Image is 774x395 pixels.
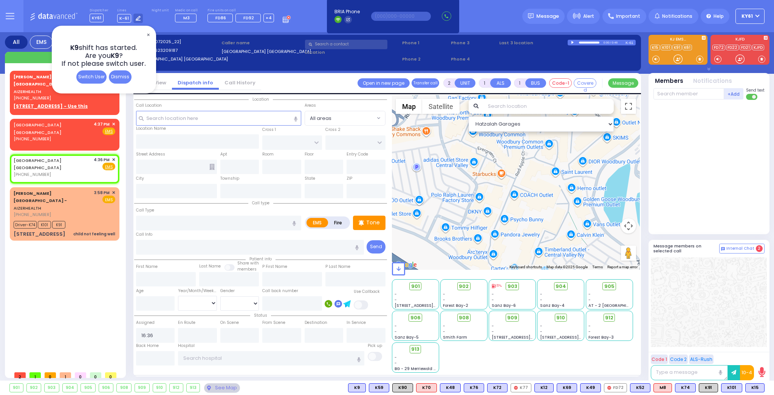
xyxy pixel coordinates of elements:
[90,372,101,378] span: 0
[347,176,352,182] label: ZIP
[653,244,719,253] h5: Message members on selected call
[740,45,751,50] a: FD21
[492,334,563,340] span: [STREET_ADDRESS][PERSON_NAME]
[621,246,636,261] button: Drag Pegman onto the map to open Street View
[262,320,285,326] label: From Scene
[237,260,259,266] small: Share with
[507,314,517,322] span: 909
[464,383,484,392] div: BLS
[712,45,725,50] a: FD72
[746,93,758,101] label: Turn off text
[14,136,51,142] span: [PHONE_NUMBER]
[395,297,397,303] span: -
[726,246,754,251] span: Internal Chat
[14,211,51,218] span: [PHONE_NUMBER]
[574,78,596,88] button: Covered
[741,13,753,20] span: KY61
[368,343,382,349] label: Pick up
[621,99,636,114] button: Toggle fullscreen view
[588,334,614,340] span: Forest Bay-3
[492,329,494,334] span: -
[105,164,113,170] u: EMS
[369,383,389,392] div: K59
[721,247,725,251] img: comment-alt.png
[112,121,115,128] span: ✕
[136,207,154,213] label: Call Type
[395,355,397,360] span: -
[490,78,511,88] button: ALS
[443,334,467,340] span: Smith Farm
[726,45,739,50] a: FD22
[14,372,26,378] span: 2
[536,12,559,20] span: Message
[396,99,422,114] button: Show street map
[305,103,316,109] label: Areas
[661,45,672,50] a: K101
[630,383,650,392] div: BLS
[625,40,636,45] div: K-61
[556,314,565,322] span: 910
[138,56,219,62] label: [GEOGRAPHIC_DATA] [GEOGRAPHIC_DATA]
[549,78,572,88] button: Code-1
[487,383,508,392] div: BLS
[511,383,531,392] div: K77
[136,103,162,109] label: Call Location
[14,74,67,95] a: AIZERHEALTH
[90,14,104,22] span: KY61
[262,127,276,133] label: Cross 1
[492,303,516,308] span: Sanz Bay-6
[138,47,219,54] label: Caller:
[540,334,611,340] span: [STREET_ADDRESS][PERSON_NAME]
[220,288,235,294] label: Gender
[369,383,389,392] div: BLS
[243,15,254,21] span: FD92
[752,45,764,50] a: KJFD
[412,78,439,88] button: Transfer call
[219,79,261,86] a: Call History
[220,151,227,157] label: Apt
[178,343,195,349] label: Hospital
[187,384,200,392] div: 913
[540,297,542,303] span: -
[135,384,149,392] div: 909
[136,232,152,238] label: Call Info
[94,121,110,127] span: 4:37 PM
[305,49,400,56] label: Location
[14,103,88,109] u: [STREET_ADDRESS] - Use this
[402,56,448,62] span: Phone 2
[38,221,51,229] span: K101
[693,77,732,86] button: Notifications
[366,219,380,227] p: Tone
[27,384,41,392] div: 902
[604,383,627,392] div: FD72
[611,38,618,47] div: 0:46
[117,8,143,13] label: Lines
[76,70,107,84] div: Switch User
[348,383,366,392] div: BLS
[52,221,65,229] span: K91
[266,15,272,21] span: +4
[94,190,110,196] span: 3:58 PM
[416,383,437,392] div: ALS
[149,39,181,45] span: [10072025_22]
[325,264,350,270] label: P Last Name
[616,13,640,20] span: Important
[443,291,445,297] span: -
[136,343,159,349] label: Back Home
[90,8,108,13] label: Dispatcher
[459,283,469,290] span: 902
[250,313,271,318] span: Status
[392,383,413,392] div: K90
[534,383,554,392] div: BLS
[588,323,591,329] span: -
[209,164,215,170] span: Other building occupants
[348,383,366,392] div: K9
[672,45,682,50] a: K91
[305,111,375,125] span: All areas
[689,355,714,364] button: ALS-Rush
[354,289,380,295] label: Use Callback
[199,263,221,269] label: Last Name
[492,297,494,303] span: -
[178,320,195,326] label: En Route
[175,8,199,13] label: Medic on call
